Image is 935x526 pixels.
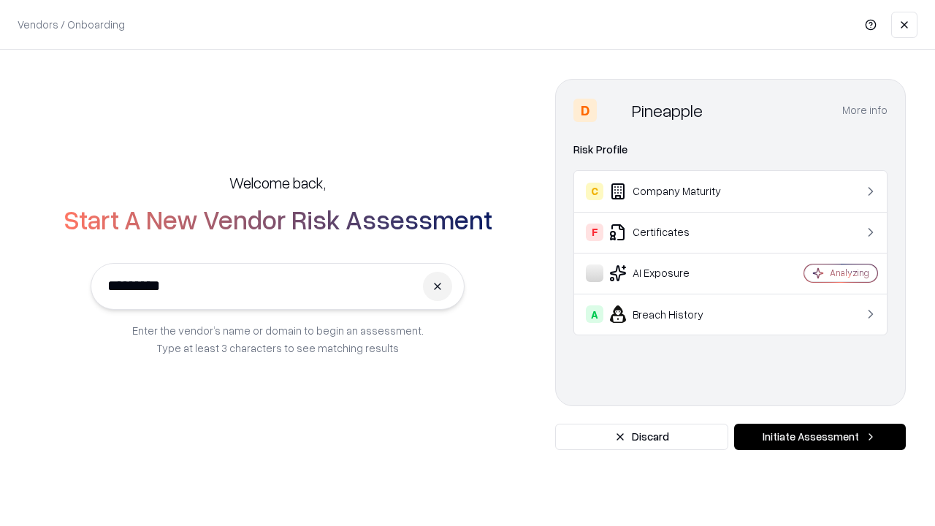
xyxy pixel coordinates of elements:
[229,172,326,193] h5: Welcome back,
[603,99,626,122] img: Pineapple
[586,183,760,200] div: Company Maturity
[555,424,728,450] button: Discard
[573,99,597,122] div: D
[586,183,603,200] div: C
[830,267,869,279] div: Analyzing
[586,305,603,323] div: A
[64,205,492,234] h2: Start A New Vendor Risk Assessment
[586,224,603,241] div: F
[573,141,888,159] div: Risk Profile
[734,424,906,450] button: Initiate Assessment
[18,17,125,32] p: Vendors / Onboarding
[632,99,703,122] div: Pineapple
[586,264,760,282] div: AI Exposure
[586,305,760,323] div: Breach History
[842,97,888,123] button: More info
[132,321,424,357] p: Enter the vendor’s name or domain to begin an assessment. Type at least 3 characters to see match...
[586,224,760,241] div: Certificates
